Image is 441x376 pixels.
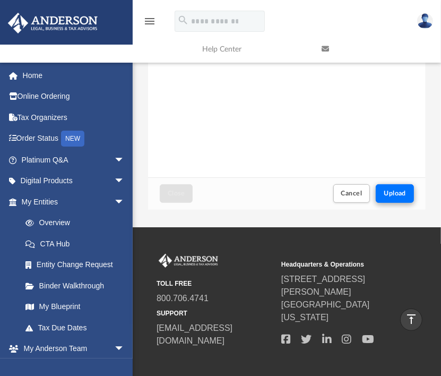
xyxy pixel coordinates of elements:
[143,15,156,28] i: menu
[333,184,370,203] button: Cancel
[405,313,418,326] i: vertical_align_top
[7,107,141,128] a: Tax Organizers
[7,128,141,150] a: Order StatusNEW
[114,170,135,192] span: arrow_drop_down
[281,300,370,322] a: [GEOGRAPHIC_DATA][US_STATE]
[7,149,141,170] a: Platinum Q&Aarrow_drop_down
[5,13,101,33] img: Anderson Advisors Platinum Portal
[7,191,141,212] a: My Entitiesarrow_drop_down
[376,184,414,203] button: Upload
[417,13,433,29] img: User Pic
[7,86,141,107] a: Online Ordering
[177,14,189,26] i: search
[15,296,135,318] a: My Blueprint
[114,338,135,360] span: arrow_drop_down
[15,317,141,338] a: Tax Due Dates
[168,190,185,196] span: Close
[7,170,141,192] a: Digital Productsarrow_drop_down
[7,338,135,360] a: My Anderson Teamarrow_drop_down
[143,20,156,28] a: menu
[15,275,141,296] a: Binder Walkthrough
[281,275,365,296] a: [STREET_ADDRESS][PERSON_NAME]
[7,65,141,86] a: Home
[400,309,422,331] a: vertical_align_top
[157,323,232,345] a: [EMAIL_ADDRESS][DOMAIN_NAME]
[157,309,274,318] small: SUPPORT
[114,149,135,171] span: arrow_drop_down
[384,190,406,196] span: Upload
[194,28,314,70] a: Help Center
[15,212,141,234] a: Overview
[15,233,141,254] a: CTA Hub
[341,190,362,196] span: Cancel
[61,131,84,147] div: NEW
[281,260,399,269] small: Headquarters & Operations
[114,191,135,213] span: arrow_drop_down
[157,279,274,288] small: TOLL FREE
[157,294,209,303] a: 800.706.4741
[160,184,193,203] button: Close
[15,254,141,276] a: Entity Change Request
[157,254,220,268] img: Anderson Advisors Platinum Portal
